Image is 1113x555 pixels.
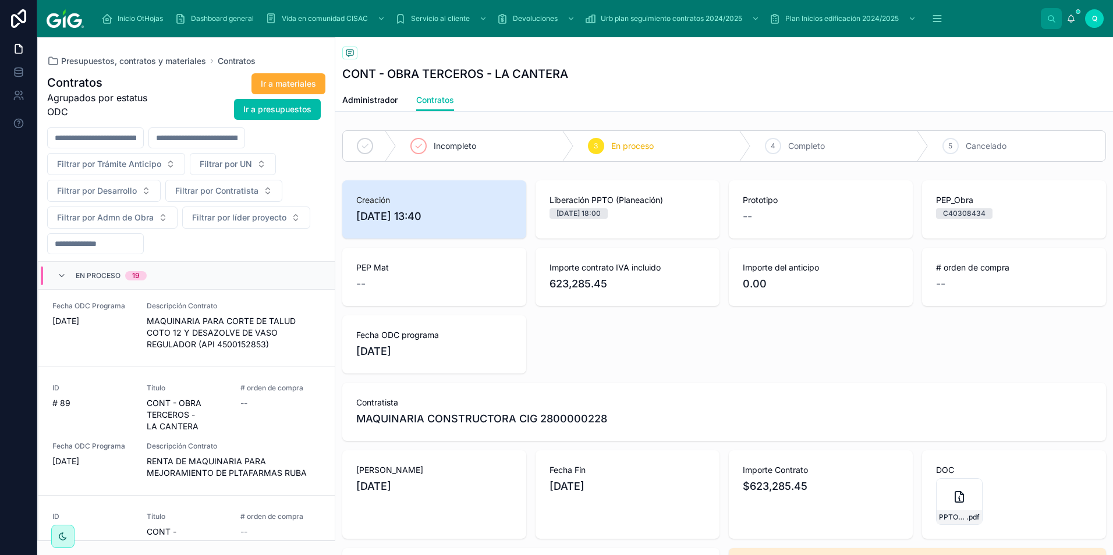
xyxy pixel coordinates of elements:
[416,90,454,112] a: Contratos
[356,411,607,427] span: MAQUINARIA CONSTRUCTORA CIG 2800000228
[182,207,310,229] button: Select Button
[743,276,899,292] span: 0.00
[147,442,321,451] span: Descripción Contrato
[93,6,1041,31] div: scrollable content
[165,180,282,202] button: Select Button
[391,8,493,29] a: Servicio al cliente
[52,383,133,393] span: ID
[240,397,247,409] span: --
[785,14,899,23] span: Plan Inicios edificación 2024/2025
[251,73,325,94] button: Ir a materiales
[243,104,311,115] span: Ir a presupuestos
[594,141,598,151] span: 3
[171,8,262,29] a: Dashboard general
[52,315,133,327] span: [DATE]
[38,367,335,496] a: ID# 89TítuloCONT - OBRA TERCEROS - LA CANTERA# orden de compra--Fecha ODC Programa[DATE]Descripci...
[52,397,133,409] span: # 89
[601,14,742,23] span: Urb plan seguimiento contratos 2024/2025
[57,212,154,223] span: Filtrar por Admn de Obra
[200,158,252,170] span: Filtrar por UN
[190,153,276,175] button: Select Button
[47,55,206,67] a: Presupuestos, contratos y materiales
[147,315,321,350] span: MAQUINARIA PARA CORTE DE TALUD COTO 12 Y DESAZOLVE DE VASO REGULADOR (API 4500152853)
[765,8,922,29] a: Plan Inicios edificación 2024/2025
[61,55,206,67] span: Presupuestos, contratos y materiales
[936,194,1092,206] span: PEP_Obra
[356,478,512,494] span: [DATE]
[943,208,986,219] div: C40308434
[147,526,227,549] span: CONT - MAZA - BLUU
[175,185,258,197] span: Filtrar por Contratista
[218,55,256,67] a: Contratos
[76,271,120,280] span: En proceso
[52,512,133,521] span: ID
[356,343,512,360] span: [DATE]
[356,464,512,476] span: [PERSON_NAME]
[550,262,706,273] span: Importe contrato IVA incluido
[47,207,178,229] button: Select Button
[771,141,775,151] span: 4
[342,66,568,82] h1: CONT - OBRA TERCEROS - LA CANTERA
[52,456,133,467] span: [DATE]
[743,262,899,273] span: Importe del anticipo
[52,301,133,311] span: Fecha ODC Programa
[611,140,654,152] span: En proceso
[556,208,601,219] div: [DATE] 18:00
[550,276,706,292] span: 623,285.45
[52,526,133,538] span: # 88
[342,94,398,106] span: Administrador
[240,383,321,393] span: # orden de compra
[1092,14,1097,23] span: Q
[240,526,247,538] span: --
[788,140,825,152] span: Completo
[966,513,980,522] span: .pdf
[356,208,512,225] span: [DATE] 13:40
[356,194,512,206] span: Creación
[948,141,952,151] span: 5
[356,276,366,292] span: --
[47,9,84,28] img: App logo
[147,383,227,393] span: Título
[581,8,765,29] a: Urb plan seguimiento contratos 2024/2025
[356,329,512,341] span: Fecha ODC programa
[743,208,752,225] span: --
[282,14,368,23] span: Vida en comunidad CISAC
[191,14,254,23] span: Dashboard general
[38,227,335,367] a: # 92CONT - GDL TERRENOS - MONTEVERDE--Fecha ODC Programa[DATE]Descripción ContratoMAQUINARIA PARA...
[52,442,133,451] span: Fecha ODC Programa
[147,397,227,432] span: CONT - OBRA TERCEROS - LA CANTERA
[240,512,321,521] span: # orden de compra
[47,91,161,119] span: Agrupados por estatus ODC
[132,271,140,280] div: 19
[57,158,161,170] span: Filtrar por Trámite Anticipo
[936,262,1092,273] span: # orden de compra
[57,185,137,197] span: Filtrar por Desarrollo
[192,212,286,223] span: Filtrar por líder proyecto
[493,8,581,29] a: Devoluciones
[434,140,476,152] span: Incompleto
[513,14,558,23] span: Devoluciones
[411,14,470,23] span: Servicio al cliente
[118,14,163,23] span: Inicio OtHojas
[342,90,398,113] a: Administrador
[550,478,706,494] span: [DATE]
[147,301,321,311] span: Descripción Contrato
[743,478,899,494] span: $623,285.45
[356,262,512,273] span: PEP Mat
[234,99,321,120] button: Ir a presupuestos
[47,153,185,175] button: Select Button
[550,464,706,476] span: Fecha Fin
[936,276,945,292] span: --
[416,94,454,106] span: Contratos
[966,140,1006,152] span: Cancelado
[47,74,161,91] h1: Contratos
[98,8,171,29] a: Inicio OtHojas
[939,513,966,522] span: PPTO---Otros------RENTA-MAQUINARIA-PARA-PLATAFORMAS-RUBA
[47,180,161,202] button: Select Button
[550,194,706,206] span: Liberación PPTO (Planeación)
[261,78,316,90] span: Ir a materiales
[743,464,899,476] span: Importe Contrato
[743,194,899,206] span: Prototipo
[356,397,1092,408] span: Contratista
